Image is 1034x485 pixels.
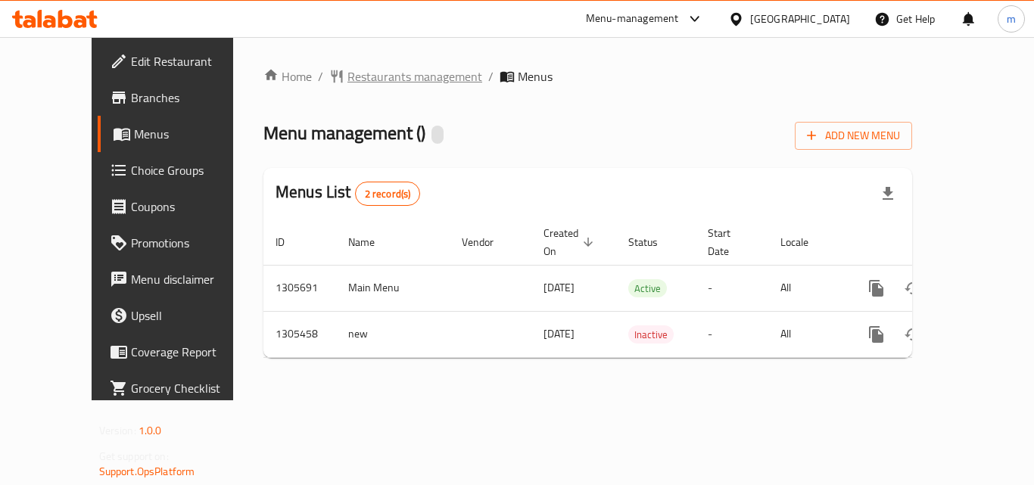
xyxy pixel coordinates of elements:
nav: breadcrumb [263,67,912,85]
span: Menus [518,67,553,85]
td: All [768,265,846,311]
a: Coupons [98,188,264,225]
span: Branches [131,89,252,107]
span: Promotions [131,234,252,252]
a: Branches [98,79,264,116]
th: Actions [846,219,1016,266]
span: Restaurants management [347,67,482,85]
span: Add New Menu [807,126,900,145]
div: Total records count [355,182,421,206]
a: Menus [98,116,264,152]
td: 1305691 [263,265,336,311]
td: - [696,311,768,357]
button: more [858,316,895,353]
span: 1.0.0 [139,421,162,440]
span: Locale [780,233,828,251]
a: Coverage Report [98,334,264,370]
a: Support.OpsPlatform [99,462,195,481]
div: [GEOGRAPHIC_DATA] [750,11,850,27]
li: / [318,67,323,85]
span: Version: [99,421,136,440]
span: Created On [543,224,598,260]
span: [DATE] [543,278,575,297]
button: Change Status [895,316,931,353]
div: Active [628,279,667,297]
a: Home [263,67,312,85]
td: - [696,265,768,311]
a: Menu disclaimer [98,261,264,297]
button: more [858,270,895,306]
span: Grocery Checklist [131,379,252,397]
div: Export file [870,176,906,212]
a: Edit Restaurant [98,43,264,79]
span: Upsell [131,306,252,325]
td: Main Menu [336,265,450,311]
li: / [488,67,494,85]
a: Promotions [98,225,264,261]
table: enhanced table [263,219,1016,358]
span: Choice Groups [131,161,252,179]
span: ID [276,233,304,251]
span: Status [628,233,677,251]
span: [DATE] [543,324,575,344]
button: Add New Menu [795,122,912,150]
a: Upsell [98,297,264,334]
a: Choice Groups [98,152,264,188]
span: Coverage Report [131,343,252,361]
span: m [1007,11,1016,27]
div: Menu-management [586,10,679,28]
h2: Menus List [276,181,420,206]
td: 1305458 [263,311,336,357]
td: new [336,311,450,357]
span: Get support on: [99,446,169,466]
span: Name [348,233,394,251]
span: Menus [134,125,252,143]
span: Vendor [462,233,513,251]
td: All [768,311,846,357]
span: Edit Restaurant [131,52,252,70]
button: Change Status [895,270,931,306]
span: 2 record(s) [356,187,420,201]
span: Active [628,280,667,297]
span: Start Date [708,224,750,260]
span: Coupons [131,197,252,216]
a: Restaurants management [329,67,482,85]
a: Grocery Checklist [98,370,264,406]
span: Menu management ( ) [263,116,425,150]
span: Inactive [628,326,674,344]
span: Menu disclaimer [131,270,252,288]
